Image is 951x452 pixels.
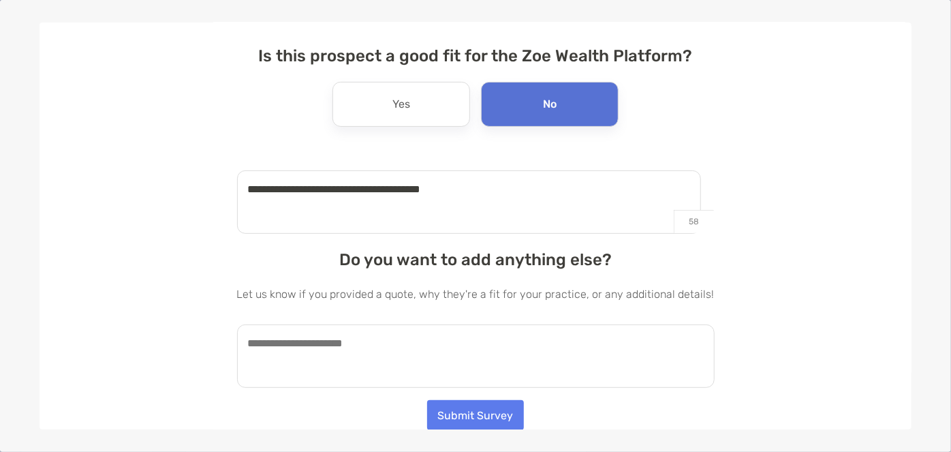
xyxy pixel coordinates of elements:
[237,46,715,65] h4: Is this prospect a good fit for the Zoe Wealth Platform?
[543,93,557,115] p: No
[237,286,715,303] p: Let us know if you provided a quote, why they're a fit for your practice, or any additional details!
[237,250,715,269] h4: Do you want to add anything else?
[674,210,714,233] p: 58
[392,93,410,115] p: Yes
[427,400,524,430] button: Submit Survey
